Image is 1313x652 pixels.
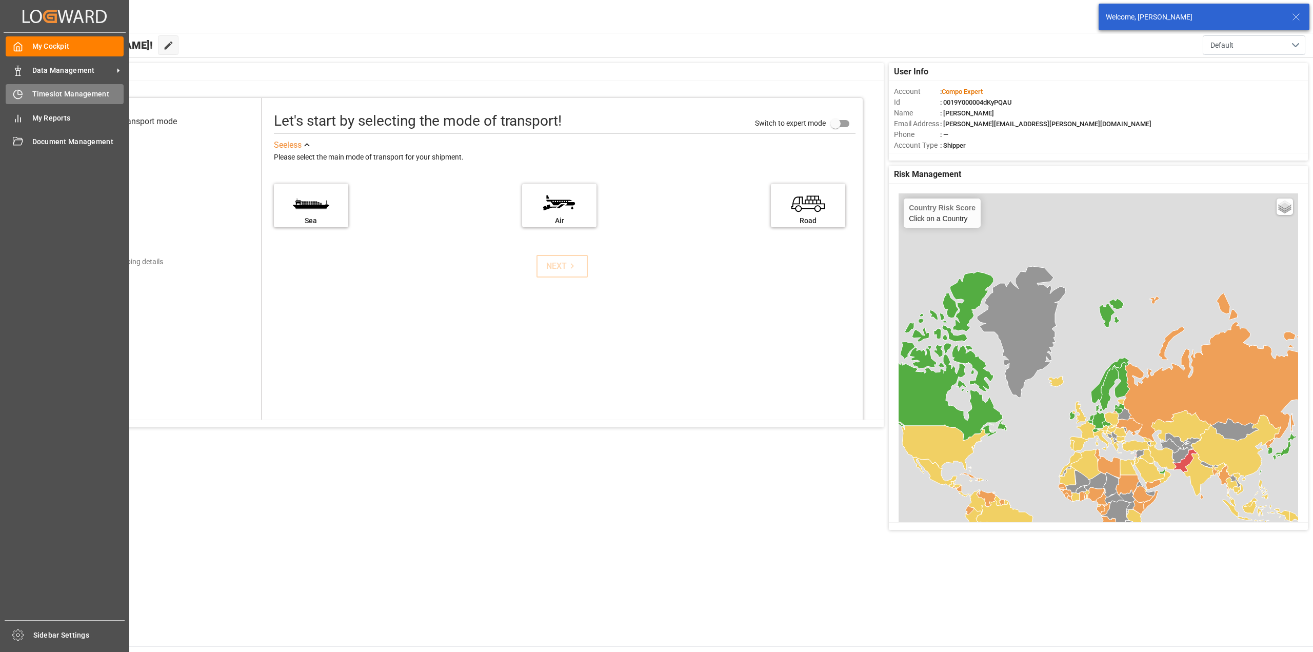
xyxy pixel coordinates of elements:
[909,204,976,223] div: Click on a Country
[940,131,948,139] span: : —
[6,84,124,104] a: Timeslot Management
[1277,199,1293,215] a: Layers
[32,113,124,124] span: My Reports
[940,88,983,95] span: :
[1106,12,1282,23] div: Welcome, [PERSON_NAME]
[6,36,124,56] a: My Cockpit
[942,88,983,95] span: Compo Expert
[536,255,588,278] button: NEXT
[546,260,578,272] div: NEXT
[940,109,994,117] span: : [PERSON_NAME]
[940,120,1151,128] span: : [PERSON_NAME][EMAIL_ADDRESS][PERSON_NAME][DOMAIN_NAME]
[894,129,940,140] span: Phone
[97,115,177,128] div: Select transport mode
[33,630,125,641] span: Sidebar Settings
[894,168,961,181] span: Risk Management
[940,98,1012,106] span: : 0019Y000004dKyPQAU
[32,89,124,100] span: Timeslot Management
[894,108,940,118] span: Name
[32,136,124,147] span: Document Management
[755,119,826,127] span: Switch to expert mode
[894,86,940,97] span: Account
[6,132,124,152] a: Document Management
[32,41,124,52] span: My Cockpit
[99,256,163,267] div: Add shipping details
[6,108,124,128] a: My Reports
[1210,40,1234,51] span: Default
[776,215,840,226] div: Road
[32,65,113,76] span: Data Management
[274,151,856,164] div: Please select the main mode of transport for your shipment.
[279,215,343,226] div: Sea
[1203,35,1305,55] button: open menu
[527,215,591,226] div: Air
[274,110,562,132] div: Let's start by selecting the mode of transport!
[894,140,940,151] span: Account Type
[894,118,940,129] span: Email Address
[909,204,976,212] h4: Country Risk Score
[940,142,966,149] span: : Shipper
[274,139,302,151] div: See less
[894,66,928,78] span: User Info
[894,97,940,108] span: Id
